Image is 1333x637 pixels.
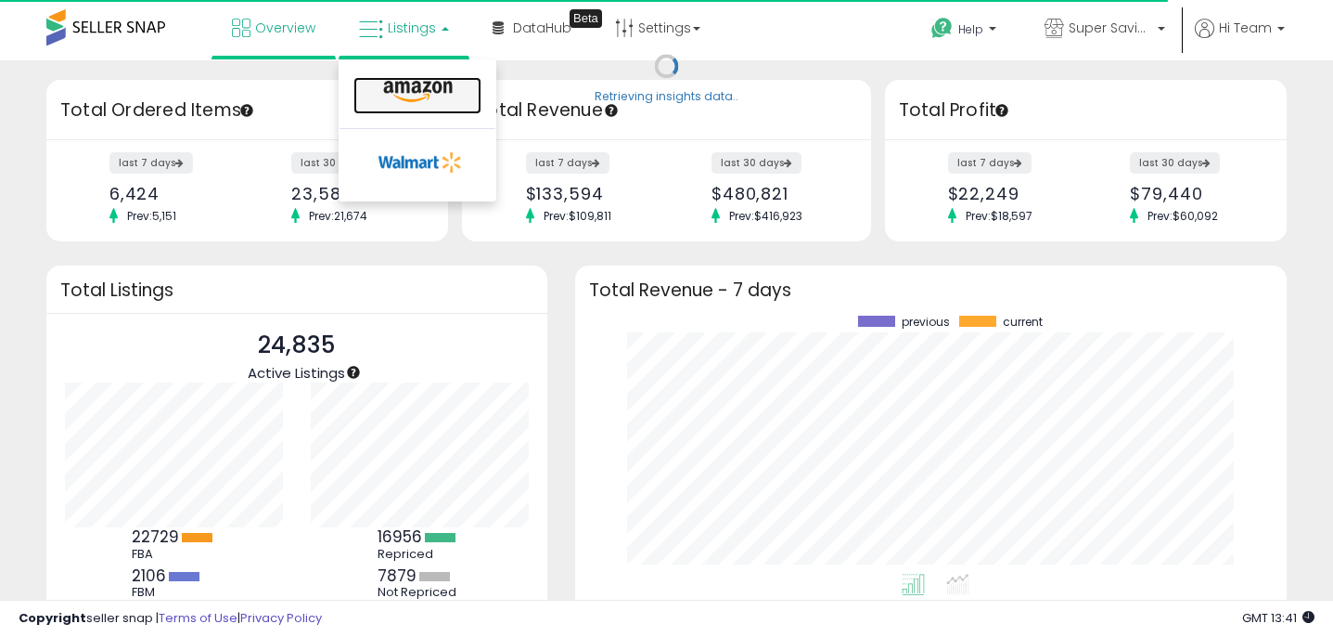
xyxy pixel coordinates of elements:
[711,184,839,203] div: $480,821
[345,364,362,381] div: Tooltip anchor
[948,184,1072,203] div: $22,249
[300,208,377,224] span: Prev: 21,674
[930,17,954,40] i: Get Help
[291,152,381,174] label: last 30 days
[132,547,215,562] div: FBA
[19,610,322,628] div: seller snap | |
[132,585,215,600] div: FBM
[238,102,255,119] div: Tooltip anchor
[711,152,801,174] label: last 30 days
[720,208,812,224] span: Prev: $416,923
[899,97,1273,123] h3: Total Profit
[948,152,1032,174] label: last 7 days
[388,19,436,37] span: Listings
[132,565,166,587] b: 2106
[1138,208,1227,224] span: Prev: $60,092
[1130,152,1220,174] label: last 30 days
[526,184,653,203] div: $133,594
[1069,19,1152,37] span: Super Savings Now (NEW)
[603,102,620,119] div: Tooltip anchor
[378,585,461,600] div: Not Repriced
[118,208,186,224] span: Prev: 5,151
[1242,609,1314,627] span: 2025-08-18 13:41 GMT
[1195,19,1285,60] a: Hi Team
[1003,316,1043,329] span: current
[956,208,1042,224] span: Prev: $18,597
[60,283,533,297] h3: Total Listings
[132,526,179,548] b: 22729
[109,152,193,174] label: last 7 days
[19,609,86,627] strong: Copyright
[378,565,417,587] b: 7879
[476,97,857,123] h3: Total Revenue
[109,184,234,203] div: 6,424
[958,21,983,37] span: Help
[240,609,322,627] a: Privacy Policy
[291,184,416,203] div: 23,586
[1130,184,1254,203] div: $79,440
[513,19,571,37] span: DataHub
[378,547,461,562] div: Repriced
[916,3,1015,60] a: Help
[248,328,345,363] p: 24,835
[60,97,434,123] h3: Total Ordered Items
[589,283,1273,297] h3: Total Revenue - 7 days
[526,152,609,174] label: last 7 days
[159,609,237,627] a: Terms of Use
[378,526,422,548] b: 16956
[1219,19,1272,37] span: Hi Team
[595,89,738,106] div: Retrieving insights data..
[993,102,1010,119] div: Tooltip anchor
[534,208,621,224] span: Prev: $109,811
[255,19,315,37] span: Overview
[902,316,950,329] span: previous
[570,9,602,28] div: Tooltip anchor
[248,363,345,383] span: Active Listings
